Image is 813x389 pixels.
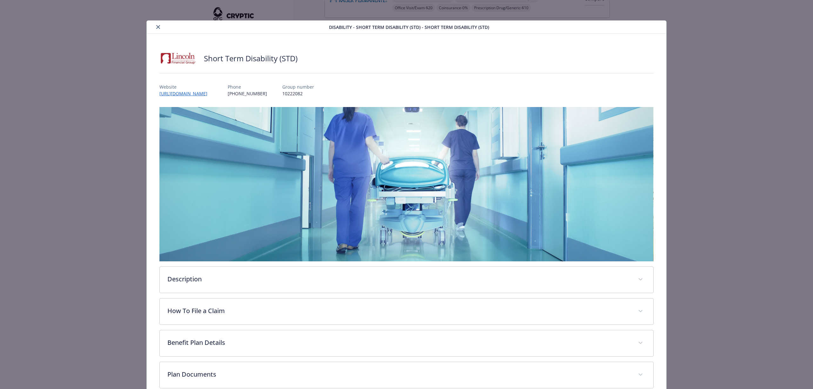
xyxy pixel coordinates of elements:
[228,90,267,97] p: [PHONE_NUMBER]
[167,370,630,379] p: Plan Documents
[154,23,162,31] button: close
[160,362,653,388] div: Plan Documents
[159,91,212,97] a: [URL][DOMAIN_NAME]
[228,84,267,90] p: Phone
[159,49,198,68] img: Lincoln Financial Group
[282,90,314,97] p: 10222082
[167,338,630,347] p: Benefit Plan Details
[160,330,653,356] div: Benefit Plan Details
[160,298,653,325] div: How To File a Claim
[159,84,212,90] p: Website
[282,84,314,90] p: Group number
[329,24,489,30] span: Disability - Short Term Disability (STD) - Short Term Disability (STD)
[159,107,654,261] img: banner
[204,53,298,64] h2: Short Term Disability (STD)
[167,306,630,316] p: How To File a Claim
[167,274,630,284] p: Description
[160,267,653,293] div: Description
